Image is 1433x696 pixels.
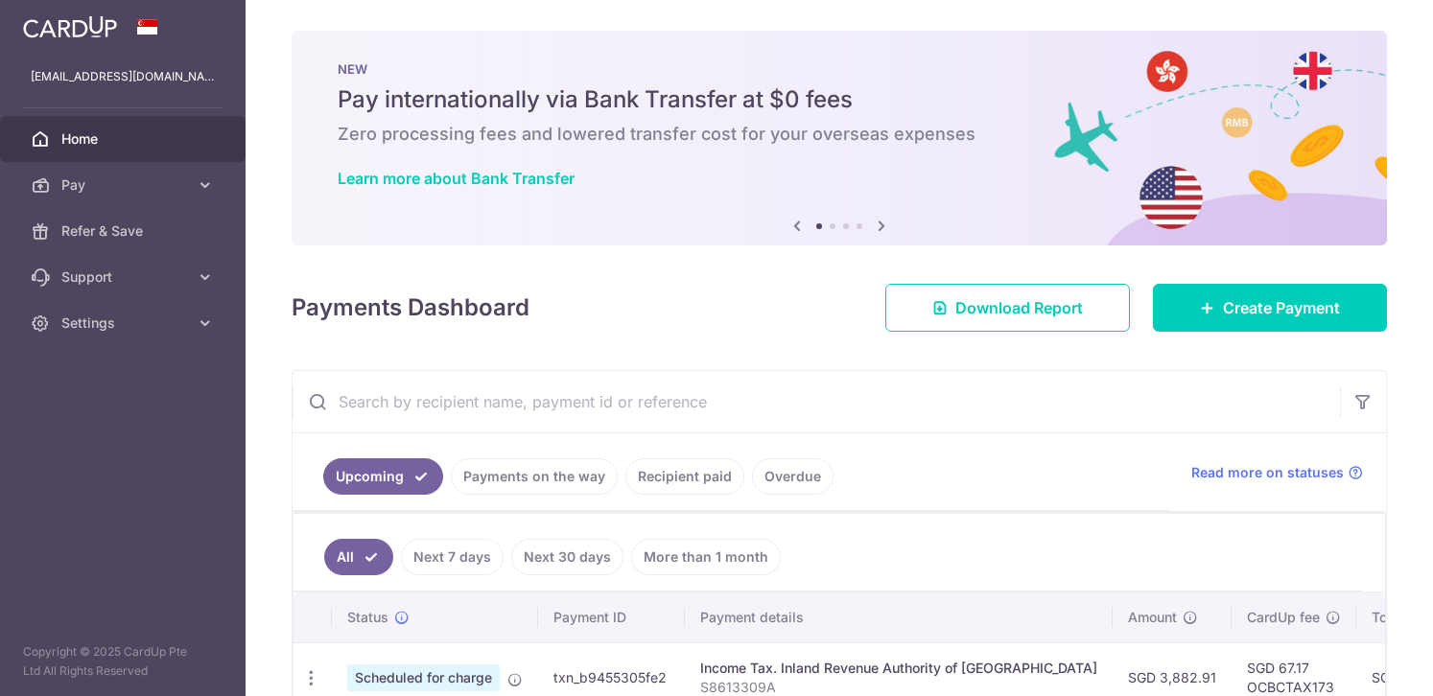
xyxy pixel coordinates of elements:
span: Scheduled for charge [347,664,500,691]
a: More than 1 month [631,539,781,575]
th: Payment ID [538,592,685,642]
th: Payment details [685,592,1113,642]
h6: Zero processing fees and lowered transfer cost for your overseas expenses [338,123,1341,146]
img: Bank transfer banner [292,31,1387,245]
a: Overdue [752,458,834,495]
a: Upcoming [323,458,443,495]
input: Search by recipient name, payment id or reference [293,371,1340,432]
a: All [324,539,393,575]
a: Next 30 days [511,539,623,575]
span: Download Report [955,296,1083,319]
h4: Payments Dashboard [292,290,529,325]
span: Pay [61,175,188,195]
a: Create Payment [1153,284,1387,332]
a: Next 7 days [401,539,504,575]
span: Create Payment [1223,296,1340,319]
span: Status [347,608,388,627]
div: Income Tax. Inland Revenue Authority of [GEOGRAPHIC_DATA] [700,659,1097,678]
span: Refer & Save [61,221,188,241]
p: [EMAIL_ADDRESS][DOMAIN_NAME] [31,67,215,86]
h5: Pay internationally via Bank Transfer at $0 fees [338,84,1341,115]
img: CardUp [23,15,117,38]
span: Settings [61,313,188,333]
span: CardUp fee [1247,608,1320,627]
a: Read more on statuses [1191,463,1363,482]
span: Amount [1128,608,1177,627]
a: Download Report [885,284,1130,332]
span: Home [61,129,188,149]
span: Read more on statuses [1191,463,1344,482]
a: Recipient paid [625,458,744,495]
a: Payments on the way [451,458,618,495]
p: NEW [338,61,1341,77]
span: Support [61,267,188,287]
a: Learn more about Bank Transfer [338,169,575,188]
